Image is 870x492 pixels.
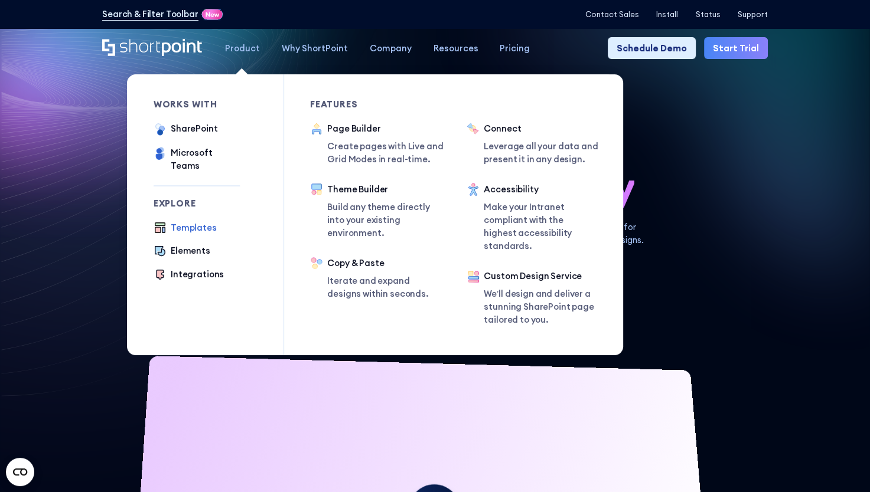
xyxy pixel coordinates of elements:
[327,140,445,166] p: Create pages with Live and Grid Modes in real-time.
[271,37,359,59] a: Why ShortPoint
[503,165,634,208] span: so easy
[370,42,412,55] div: Company
[484,122,602,135] div: Connect
[102,39,203,58] a: Home
[327,201,440,240] p: Build any theme directly into your existing environment.
[154,199,240,208] div: Explore
[102,122,768,208] h1: SharePoint Design has never been
[154,146,240,172] a: Microsoft Teams
[738,10,768,19] a: Support
[467,122,602,166] a: ConnectLeverage all your data and present it in any design.
[484,287,597,326] p: We’ll design and deliver a stunning SharePoint page tailored to you.
[704,37,767,59] a: Start Trial
[310,122,445,166] a: Page BuilderCreate pages with Live and Grid Modes in real-time.
[310,100,441,109] div: Features
[327,274,440,300] p: Iterate and expand designs within seconds.
[282,42,348,55] div: Why ShortPoint
[484,201,597,252] p: Make your Intranet compliant with the highest accessibility standards.
[327,257,440,270] div: Copy & Paste
[171,122,218,135] div: SharePoint
[154,244,210,259] a: Elements
[6,458,34,486] button: Open CMP widget
[489,37,541,59] a: Pricing
[154,100,240,109] div: works with
[154,221,217,236] a: Templates
[171,146,240,172] div: Microsoft Teams
[695,10,720,19] a: Status
[484,270,597,283] div: Custom Design Service
[171,244,210,257] div: Elements
[434,42,478,55] div: Resources
[327,183,440,196] div: Theme Builder
[484,140,602,166] p: Leverage all your data and present it in any design.
[658,356,870,492] iframe: Chat Widget
[585,10,639,19] a: Contact Sales
[154,268,224,283] a: Integrations
[225,42,260,55] div: Product
[310,257,441,300] a: Copy & PasteIterate and expand designs within seconds.
[500,42,530,55] div: Pricing
[467,183,597,252] a: AccessibilityMake your Intranet compliant with the highest accessibility standards.
[359,37,422,59] a: Company
[608,37,695,59] a: Schedule Demo
[484,183,597,196] div: Accessibility
[171,221,217,234] div: Templates
[102,8,198,21] a: Search & Filter Toolbar
[467,270,597,329] a: Custom Design ServiceWe’ll design and deliver a stunning SharePoint page tailored to you.
[171,268,224,281] div: Integrations
[422,37,489,59] a: Resources
[154,122,218,137] a: SharePoint
[327,122,445,135] div: Page Builder
[656,10,678,19] a: Install
[214,37,271,59] a: Product
[310,183,441,240] a: Theme BuilderBuild any theme directly into your existing environment.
